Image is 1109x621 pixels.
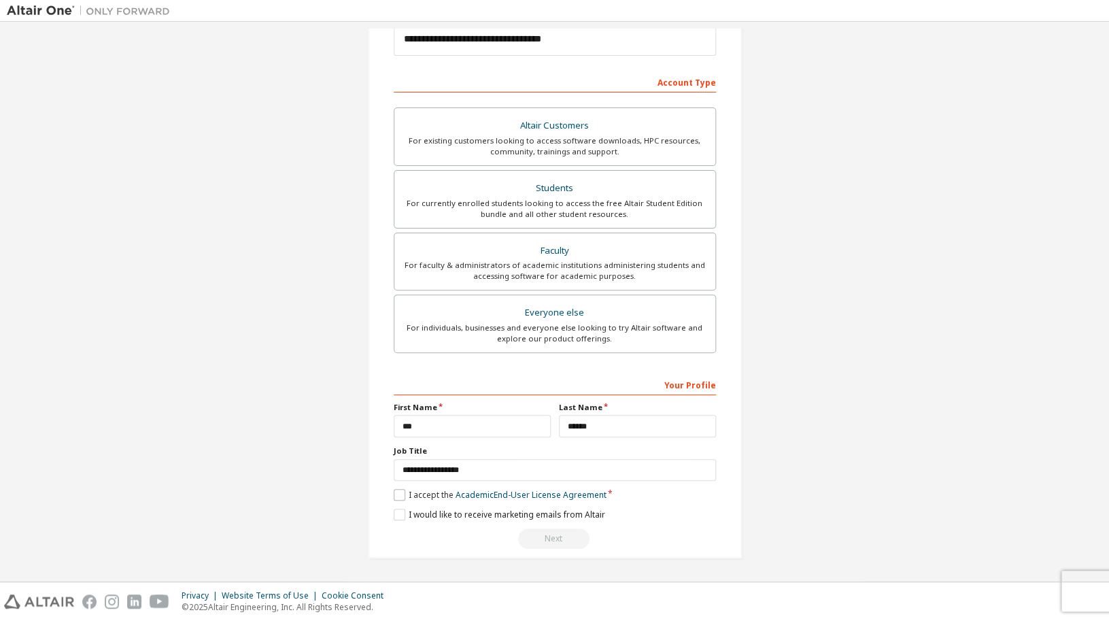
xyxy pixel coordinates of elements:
[394,402,551,413] label: First Name
[403,260,707,282] div: For faculty & administrators of academic institutions administering students and accessing softwa...
[394,373,716,395] div: Your Profile
[403,116,707,135] div: Altair Customers
[394,489,607,501] label: I accept the
[150,594,169,609] img: youtube.svg
[182,601,392,613] p: © 2025 Altair Engineering, Inc. All Rights Reserved.
[127,594,141,609] img: linkedin.svg
[394,71,716,93] div: Account Type
[82,594,97,609] img: facebook.svg
[403,322,707,344] div: For individuals, businesses and everyone else looking to try Altair software and explore our prod...
[559,402,716,413] label: Last Name
[403,179,707,198] div: Students
[394,446,716,456] label: Job Title
[403,135,707,157] div: For existing customers looking to access software downloads, HPC resources, community, trainings ...
[7,4,177,18] img: Altair One
[403,241,707,261] div: Faculty
[4,594,74,609] img: altair_logo.svg
[394,528,716,549] div: Read and acccept EULA to continue
[105,594,119,609] img: instagram.svg
[394,509,605,520] label: I would like to receive marketing emails from Altair
[403,303,707,322] div: Everyone else
[222,590,322,601] div: Website Terms of Use
[403,198,707,220] div: For currently enrolled students looking to access the free Altair Student Edition bundle and all ...
[456,489,607,501] a: Academic End-User License Agreement
[322,590,392,601] div: Cookie Consent
[182,590,222,601] div: Privacy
